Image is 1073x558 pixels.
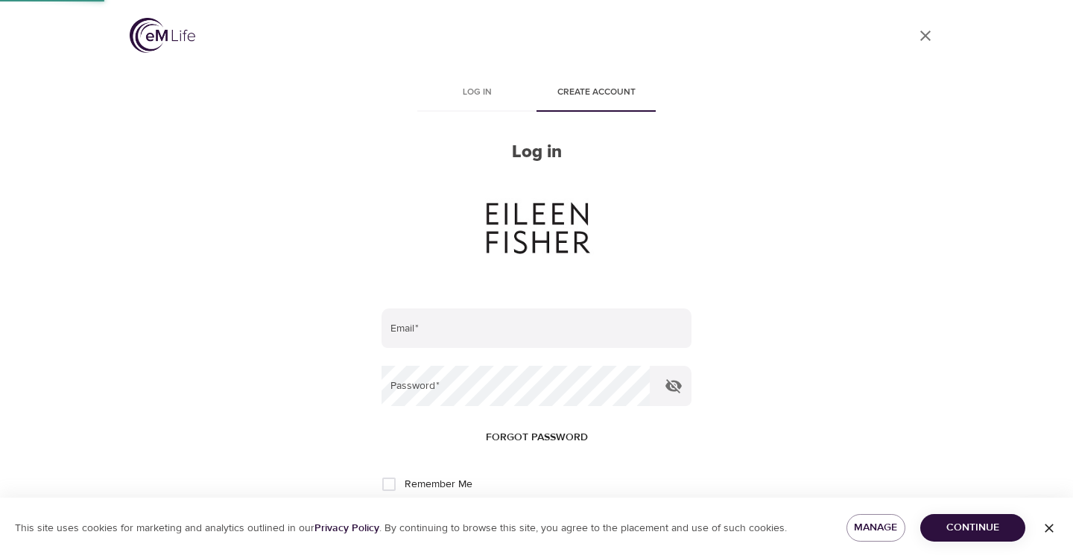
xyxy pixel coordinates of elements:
h2: Log in [382,142,691,163]
a: Privacy Policy [314,521,379,535]
span: Log in [426,85,528,101]
span: Manage [858,519,893,537]
span: Remember Me [405,477,472,492]
span: Create account [545,85,647,101]
button: Continue [920,514,1025,542]
img: logo [130,18,195,53]
img: org_logo_140.jpg [475,193,598,267]
span: Forgot password [486,428,588,447]
button: Manage [846,514,905,542]
a: close [908,18,943,54]
span: Continue [932,519,1013,537]
button: Forgot password [480,424,594,451]
div: disabled tabs example [382,76,691,112]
